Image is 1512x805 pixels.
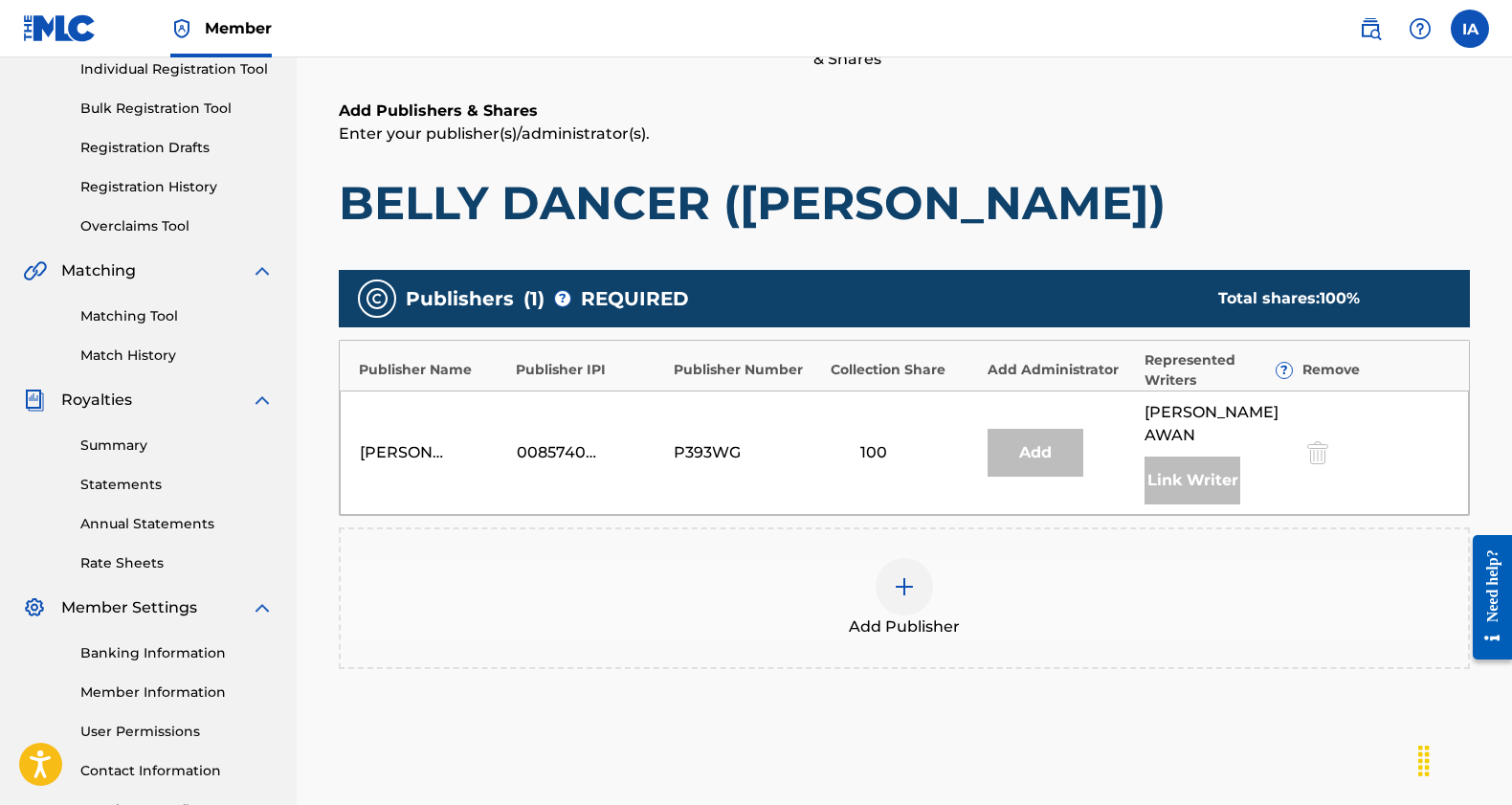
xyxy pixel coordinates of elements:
[1302,360,1450,380] div: Remove
[1320,289,1360,307] span: 100 %
[1218,287,1432,310] div: Total shares:
[80,177,274,197] a: Registration History
[1409,732,1439,790] div: Drag
[251,389,274,412] img: expand
[80,346,274,366] a: Match History
[80,99,274,119] a: Bulk Registration Tool
[555,291,570,306] span: ?
[359,360,506,380] div: Publisher Name
[61,389,132,412] span: Royalties
[523,284,545,313] span: ( 1 )
[339,174,1470,232] h1: BELLY DANCER ([PERSON_NAME])
[205,17,272,39] span: Member
[1416,713,1512,805] iframe: Chat Widget
[339,123,1470,145] p: Enter your publisher(s)/administrator(s).
[170,17,193,40] img: Top Rightsholder
[339,100,1470,123] h6: Add Publishers & Shares
[80,216,274,236] a: Overclaims Tool
[80,436,274,456] a: Summary
[1351,10,1390,48] a: Public Search
[1458,520,1512,674] iframe: Resource Center
[80,553,274,573] a: Rate Sheets
[516,360,663,380] div: Publisher IPI
[366,287,389,310] img: publishers
[23,389,46,412] img: Royalties
[1409,17,1432,40] img: help
[80,682,274,703] a: Member Information
[80,306,274,326] a: Matching Tool
[988,360,1135,380] div: Add Administrator
[581,284,689,313] span: REQUIRED
[23,14,97,42] img: MLC Logo
[1145,401,1292,447] span: [PERSON_NAME] AWAN
[80,643,274,663] a: Banking Information
[849,615,960,638] span: Add Publisher
[1401,10,1439,48] div: Help
[23,259,47,282] img: Matching
[80,138,274,158] a: Registration Drafts
[1359,17,1382,40] img: search
[674,360,821,380] div: Publisher Number
[251,596,274,619] img: expand
[61,596,197,619] span: Member Settings
[80,722,274,742] a: User Permissions
[61,259,136,282] span: Matching
[1145,350,1292,391] div: Represented Writers
[80,59,274,79] a: Individual Registration Tool
[1277,363,1292,378] span: ?
[80,475,274,495] a: Statements
[23,596,46,619] img: Member Settings
[1451,10,1489,48] div: User Menu
[406,284,514,313] span: Publishers
[80,514,274,534] a: Annual Statements
[831,360,978,380] div: Collection Share
[80,761,274,781] a: Contact Information
[251,259,274,282] img: expand
[893,575,916,598] img: add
